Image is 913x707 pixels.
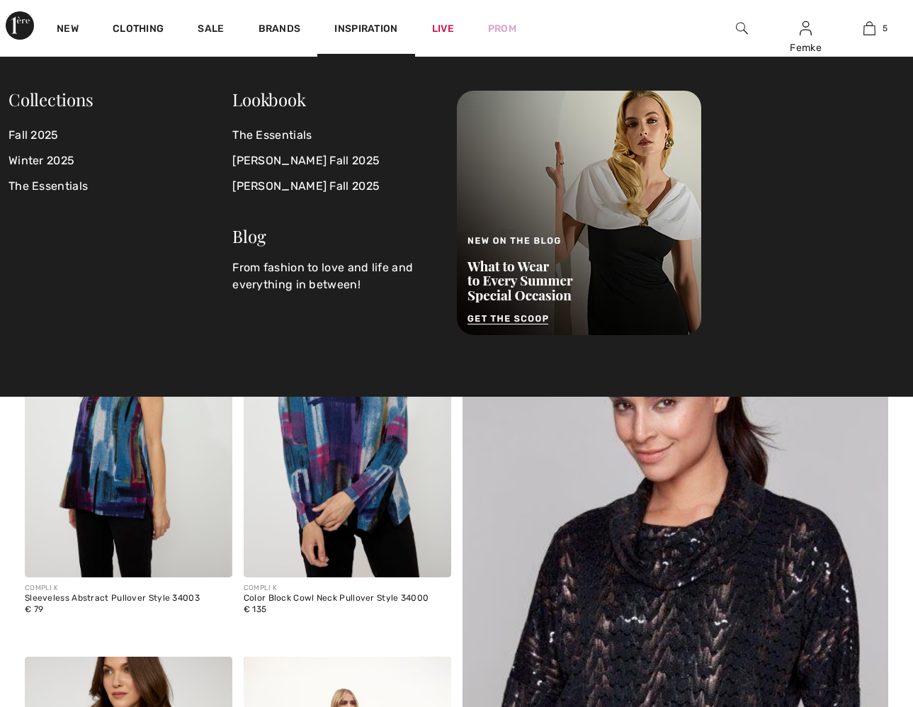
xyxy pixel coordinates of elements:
a: The Essentials [8,174,232,199]
span: 5 [883,22,888,35]
a: Blog [232,225,266,247]
iframe: Opens a widget where you can find more information [822,601,899,636]
img: Color Block Cowl Neck Pullover Style 34000. As sample [244,266,451,577]
a: The Essentials [232,123,439,148]
a: Sign In [800,21,812,35]
div: Femke [775,40,837,55]
div: COMPLI K [244,583,429,594]
a: Live [432,21,454,36]
a: Lookbook [232,88,305,111]
a: [PERSON_NAME] Fall 2025 [232,148,439,174]
div: Color Block Cowl Neck Pullover Style 34000 [244,594,429,604]
span: € 135 [244,604,267,614]
a: Fall 2025 [8,123,232,148]
img: search the website [736,20,748,37]
span: € 79 [25,604,43,614]
a: New on the Blog [457,205,701,219]
img: My Bag [863,20,875,37]
a: Clothing [113,23,164,38]
a: Prom [488,21,516,36]
img: Sleeveless Abstract Pullover Style 34003. As sample [25,266,232,577]
img: New on the Blog [457,91,701,335]
div: Sleeveless Abstract Pullover Style 34003 [25,594,200,604]
a: New [57,23,79,38]
a: Winter 2025 [8,148,232,174]
p: From fashion to love and life and everything in between! [232,259,439,293]
span: Collections [8,88,93,111]
span: Inspiration [334,23,397,38]
a: [PERSON_NAME] Fall 2025 [232,174,439,199]
img: My Info [800,20,812,37]
a: 5 [839,20,901,37]
div: COMPLI K [25,583,200,594]
img: 1ère Avenue [6,11,34,40]
a: Sale [198,23,224,38]
a: Brands [259,23,301,38]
